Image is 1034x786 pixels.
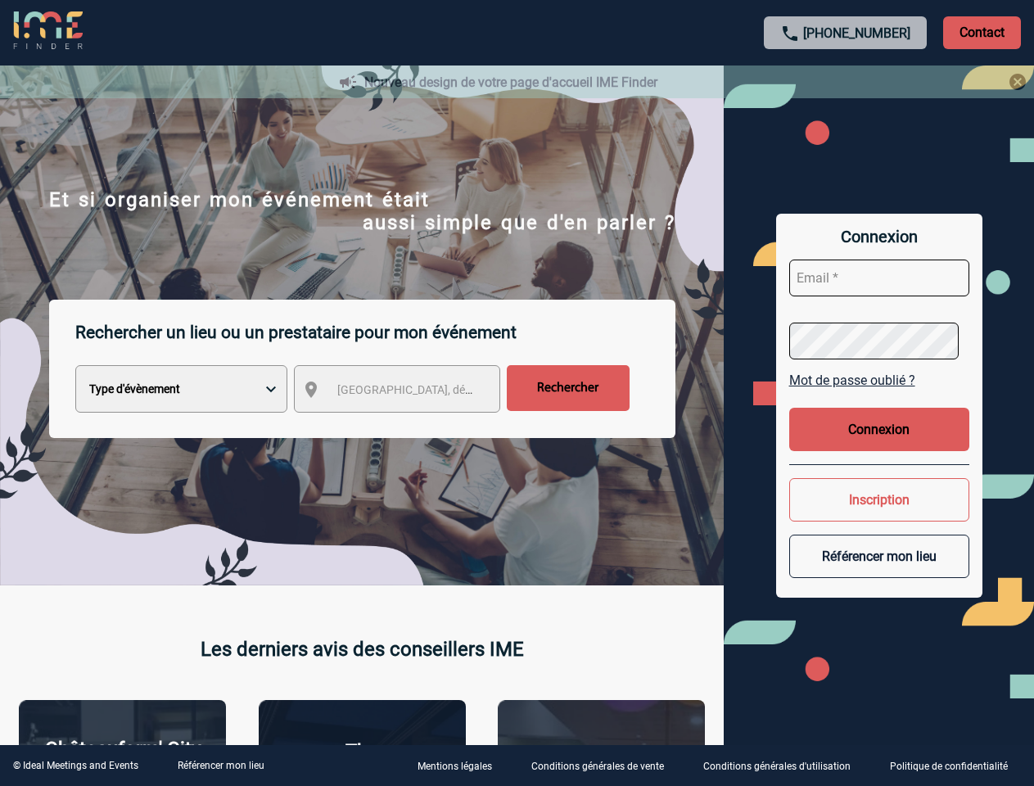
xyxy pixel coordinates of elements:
p: Conditions générales d'utilisation [703,761,851,773]
a: Référencer mon lieu [178,760,264,771]
div: © Ideal Meetings and Events [13,760,138,771]
p: Conditions générales de vente [531,761,664,773]
a: Mentions légales [404,758,518,774]
a: Conditions générales d'utilisation [690,758,877,774]
a: Politique de confidentialité [877,758,1034,774]
p: Politique de confidentialité [890,761,1008,773]
a: Conditions générales de vente [518,758,690,774]
p: Mentions légales [418,761,492,773]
